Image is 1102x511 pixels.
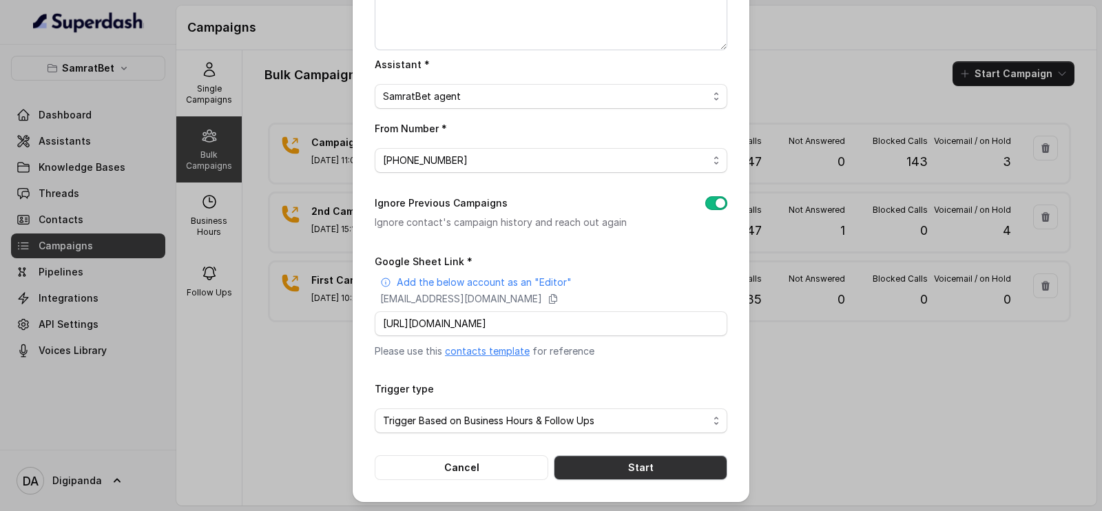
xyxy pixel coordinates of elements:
button: SamratBet agent [375,84,727,109]
label: Google Sheet Link * [375,255,472,267]
p: Add the below account as an "Editor" [397,275,572,289]
a: contacts template [445,345,530,357]
span: SamratBet agent [383,88,708,105]
button: [PHONE_NUMBER] [375,148,727,173]
label: Trigger type [375,383,434,395]
p: Please use this for reference [375,344,727,358]
label: Ignore Previous Campaigns [375,195,508,211]
p: Ignore contact's campaign history and reach out again [375,214,683,231]
p: [EMAIL_ADDRESS][DOMAIN_NAME] [380,292,542,306]
button: Start [554,455,727,480]
label: From Number * [375,123,447,134]
button: Cancel [375,455,548,480]
span: Trigger Based on Business Hours & Follow Ups [383,413,708,429]
span: [PHONE_NUMBER] [383,152,708,169]
button: Trigger Based on Business Hours & Follow Ups [375,408,727,433]
label: Assistant * [375,59,430,70]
